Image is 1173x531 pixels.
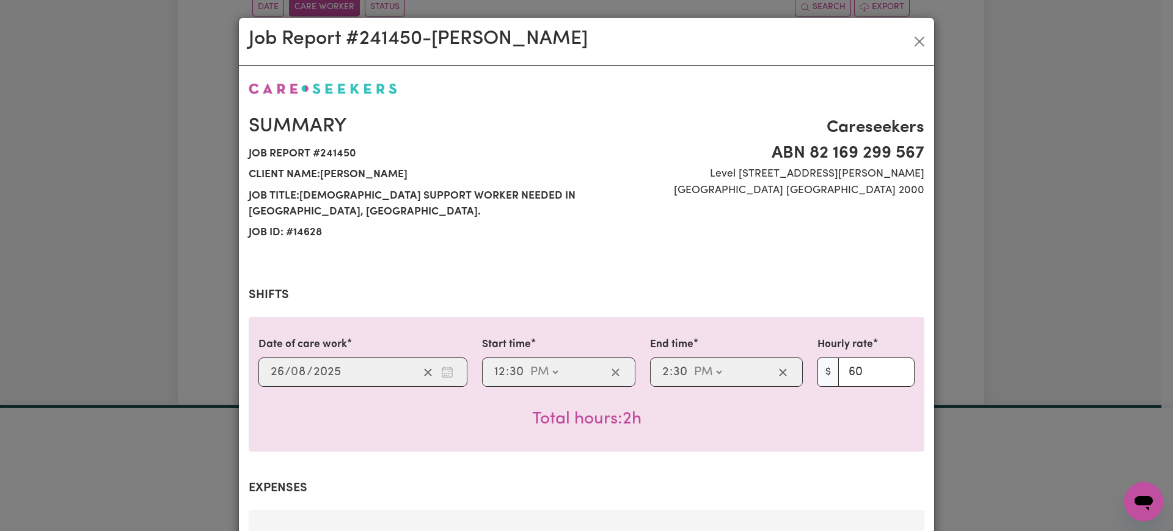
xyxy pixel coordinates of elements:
[532,411,641,428] span: Total hours worked: 2 hours
[249,164,579,185] span: Client name: [PERSON_NAME]
[270,363,285,381] input: --
[307,365,313,379] span: /
[594,183,924,199] span: [GEOGRAPHIC_DATA] [GEOGRAPHIC_DATA] 2000
[249,186,579,223] span: Job title: [DEMOGRAPHIC_DATA] Support Worker Needed In [GEOGRAPHIC_DATA], [GEOGRAPHIC_DATA].
[817,357,839,387] span: $
[482,337,531,353] label: Start time
[817,337,873,353] label: Hourly rate
[249,222,579,243] span: Job ID: # 14628
[437,363,457,381] button: Enter the date of care work
[291,366,298,378] span: 0
[258,337,347,353] label: Date of care work
[594,141,924,166] span: ABN 82 169 299 567
[418,363,437,381] button: Clear date
[249,83,397,94] img: Careseekers logo
[910,32,929,51] button: Close
[291,363,307,381] input: --
[285,365,291,379] span: /
[594,115,924,141] span: Careseekers
[670,365,673,379] span: :
[594,166,924,182] span: Level [STREET_ADDRESS][PERSON_NAME]
[249,288,924,302] h2: Shifts
[494,363,506,381] input: --
[249,144,579,164] span: Job report # 241450
[249,481,924,496] h2: Expenses
[650,337,693,353] label: End time
[249,27,588,51] h2: Job Report # 241450 - [PERSON_NAME]
[1124,482,1163,521] iframe: Button to launch messaging window
[662,363,670,381] input: --
[509,363,524,381] input: --
[313,363,342,381] input: ----
[673,363,688,381] input: --
[506,365,509,379] span: :
[249,115,579,138] h2: Summary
